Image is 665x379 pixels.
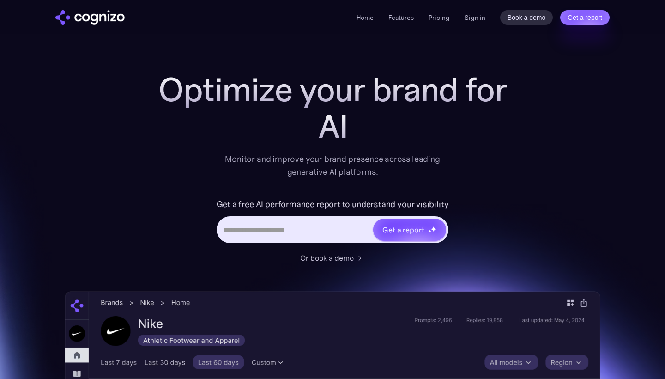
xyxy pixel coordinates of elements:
[430,226,436,232] img: star
[217,197,449,248] form: Hero URL Input Form
[500,10,553,25] a: Book a demo
[357,13,374,22] a: Home
[300,252,354,263] div: Or book a demo
[55,10,125,25] a: home
[382,224,424,235] div: Get a report
[148,71,517,108] h1: Optimize your brand for
[388,13,414,22] a: Features
[465,12,485,23] a: Sign in
[148,108,517,145] div: AI
[560,10,610,25] a: Get a report
[300,252,365,263] a: Or book a demo
[219,153,446,178] div: Monitor and improve your brand presence across leading generative AI platforms.
[55,10,125,25] img: cognizo logo
[372,218,447,242] a: Get a reportstarstarstar
[429,13,450,22] a: Pricing
[217,197,449,212] label: Get a free AI performance report to understand your visibility
[428,230,431,233] img: star
[428,226,429,228] img: star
